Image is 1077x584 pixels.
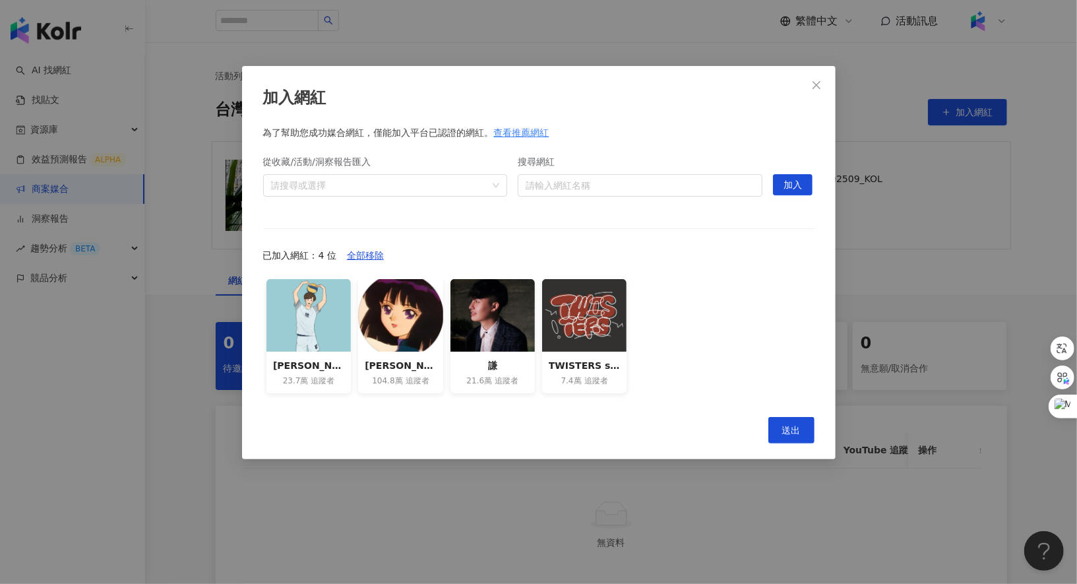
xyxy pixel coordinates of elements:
div: 已加入網紅：4 位 [263,245,815,266]
div: 加入網紅 [263,87,815,110]
button: 全部移除 [336,245,394,266]
button: Close [803,72,830,98]
span: 7.4萬 [561,375,582,387]
label: 從收藏/活動/洞察報告匯入 [263,154,381,169]
label: 搜尋網紅 [518,154,564,169]
span: 追蹤者 [584,375,608,387]
span: 追蹤者 [311,375,335,387]
span: 104.8萬 [372,375,402,387]
button: 加入 [773,174,813,195]
span: 加入 [784,175,802,196]
span: 全部移除 [347,245,384,267]
span: 23.7萬 [283,375,309,387]
div: TWISTERS studio｜大腦總部整合行銷 [549,358,620,373]
span: 送出 [782,425,801,436]
span: 追蹤者 [495,375,518,387]
div: 為了幫助您成功媒合網紅，僅能加入平台已認證的網紅。 [263,125,815,140]
span: close [811,80,822,90]
span: 追蹤者 [406,375,429,387]
div: [PERSON_NAME] [365,358,436,373]
button: 送出 [768,417,815,443]
input: 搜尋網紅 [526,175,754,196]
div: 謙 [457,358,528,373]
div: [PERSON_NAME] [273,358,344,373]
div: 查看推薦網紅 [494,125,549,140]
span: 21.6萬 [466,375,492,387]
